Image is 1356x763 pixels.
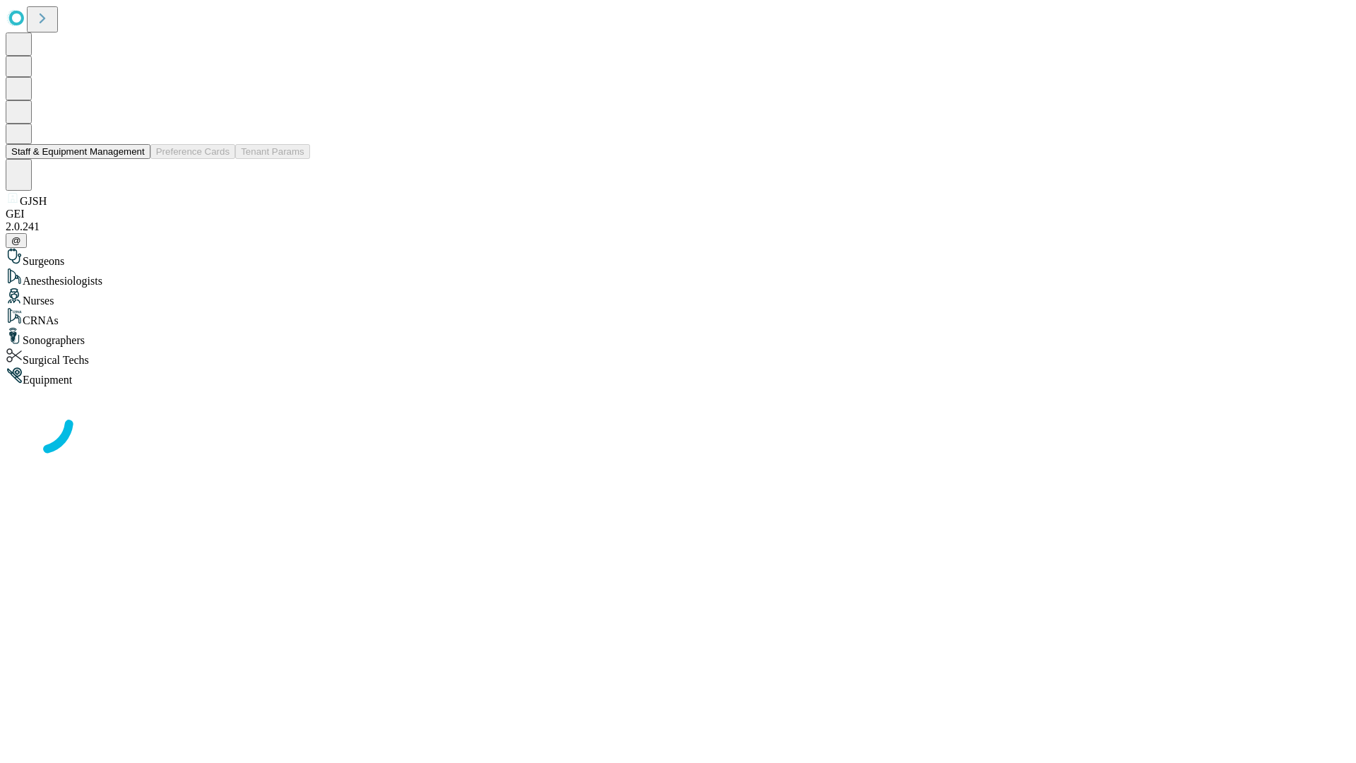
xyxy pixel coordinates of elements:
[6,288,1350,307] div: Nurses
[6,233,27,248] button: @
[6,268,1350,288] div: Anesthesiologists
[11,235,21,246] span: @
[6,327,1350,347] div: Sonographers
[235,144,310,159] button: Tenant Params
[6,307,1350,327] div: CRNAs
[20,195,47,207] span: GJSH
[6,208,1350,220] div: GEI
[6,347,1350,367] div: Surgical Techs
[6,144,150,159] button: Staff & Equipment Management
[150,144,235,159] button: Preference Cards
[6,367,1350,386] div: Equipment
[6,248,1350,268] div: Surgeons
[6,220,1350,233] div: 2.0.241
